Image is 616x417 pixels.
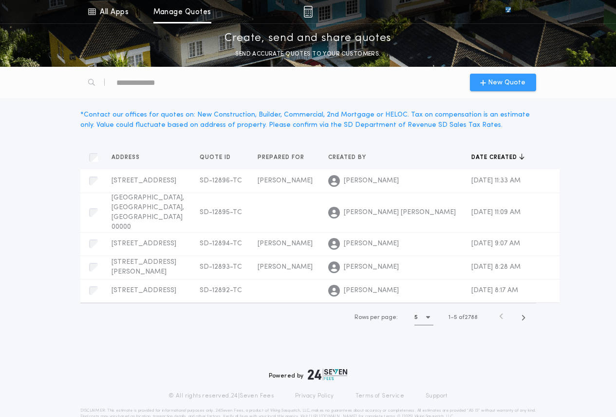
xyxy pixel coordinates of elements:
[414,310,433,325] button: 5
[112,287,176,294] span: [STREET_ADDRESS]
[355,315,398,320] span: Rows per page:
[200,287,242,294] span: SD-12892-TC
[258,240,313,247] span: [PERSON_NAME]
[308,369,348,380] img: logo
[303,6,313,18] img: img
[112,153,147,162] button: Address
[344,286,399,296] span: [PERSON_NAME]
[80,110,536,130] div: * Contact our offices for quotes on: New Construction, Builder, Commercial, 2nd Mortgage or HELOC...
[471,240,520,247] span: [DATE] 9:07 AM
[200,240,242,247] span: SD-12894-TC
[470,74,536,91] button: New Quote
[168,392,274,400] p: © All rights reserved. 24|Seven Fees
[487,7,528,17] img: vs-icon
[459,313,478,322] span: of 2788
[448,315,450,320] span: 1
[112,154,142,161] span: Address
[295,392,334,400] a: Privacy Policy
[471,177,521,184] span: [DATE] 11:33 AM
[344,176,399,186] span: [PERSON_NAME]
[454,315,457,320] span: 5
[471,287,518,294] span: [DATE] 8:17 AM
[258,177,313,184] span: [PERSON_NAME]
[471,263,521,271] span: [DATE] 8:28 AM
[258,263,313,271] span: [PERSON_NAME]
[112,194,184,231] span: [GEOGRAPHIC_DATA], [GEOGRAPHIC_DATA], [GEOGRAPHIC_DATA] 00000
[112,240,176,247] span: [STREET_ADDRESS]
[235,49,380,59] p: SEND ACCURATE QUOTES TO YOUR CUSTOMERS.
[328,154,368,161] span: Created by
[224,31,392,46] p: Create, send and share quotes
[200,177,242,184] span: SD-12896-TC
[471,153,524,162] button: Date created
[471,154,519,161] span: Date created
[200,154,233,161] span: Quote ID
[269,369,348,380] div: Powered by
[200,263,242,271] span: SD-12893-TC
[328,153,373,162] button: Created by
[258,154,306,161] span: Prepared for
[200,209,242,216] span: SD-12895-TC
[471,209,521,216] span: [DATE] 11:09 AM
[112,258,176,276] span: [STREET_ADDRESS][PERSON_NAME]
[200,153,238,162] button: Quote ID
[344,208,456,218] span: [PERSON_NAME] [PERSON_NAME]
[426,392,448,400] a: Support
[355,392,404,400] a: Terms of Service
[488,78,525,88] span: New Quote
[344,262,399,272] span: [PERSON_NAME]
[344,239,399,249] span: [PERSON_NAME]
[414,313,418,322] h1: 5
[112,177,176,184] span: [STREET_ADDRESS]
